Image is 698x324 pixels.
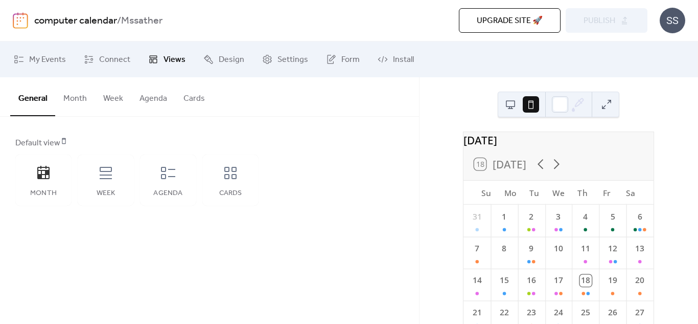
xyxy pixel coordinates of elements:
[196,46,252,73] a: Design
[471,307,483,318] div: 21
[580,211,592,223] div: 4
[26,189,61,198] div: Month
[95,77,131,115] button: Week
[525,275,537,287] div: 16
[29,54,66,66] span: My Events
[141,46,193,73] a: Views
[213,189,248,198] div: Cards
[121,11,162,31] b: Mssather
[580,307,592,318] div: 25
[463,132,654,148] div: [DATE]
[131,77,175,115] button: Agenda
[341,54,360,66] span: Form
[498,275,510,287] div: 15
[634,275,646,287] div: 20
[553,211,565,223] div: 3
[474,181,498,205] div: Su
[6,46,74,73] a: My Events
[571,181,595,205] div: Th
[634,307,646,318] div: 27
[607,211,619,223] div: 5
[580,243,592,254] div: 11
[607,275,619,287] div: 19
[498,211,510,223] div: 1
[498,307,510,318] div: 22
[393,54,414,66] span: Install
[634,211,646,223] div: 6
[471,275,483,287] div: 14
[525,243,537,254] div: 9
[660,8,685,33] div: SS
[498,181,522,205] div: Mo
[607,307,619,318] div: 26
[277,54,308,66] span: Settings
[88,189,124,198] div: Week
[471,211,483,223] div: 31
[150,189,186,198] div: Agenda
[318,46,367,73] a: Form
[523,181,547,205] div: Tu
[525,211,537,223] div: 2
[498,243,510,254] div: 8
[76,46,138,73] a: Connect
[13,12,28,29] img: logo
[55,77,95,115] button: Month
[580,275,592,287] div: 18
[634,243,646,254] div: 13
[99,54,130,66] span: Connect
[175,77,213,115] button: Cards
[219,54,244,66] span: Design
[619,181,643,205] div: Sa
[471,243,483,254] div: 7
[553,307,565,318] div: 24
[477,15,543,27] span: Upgrade site 🚀
[164,54,185,66] span: Views
[607,243,619,254] div: 12
[370,46,422,73] a: Install
[254,46,316,73] a: Settings
[15,137,402,149] div: Default view
[459,8,561,33] button: Upgrade site 🚀
[117,11,121,31] b: /
[10,77,55,116] button: General
[34,11,117,31] a: computer calendar
[553,275,565,287] div: 17
[595,181,619,205] div: Fr
[553,243,565,254] div: 10
[547,181,571,205] div: We
[525,307,537,318] div: 23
